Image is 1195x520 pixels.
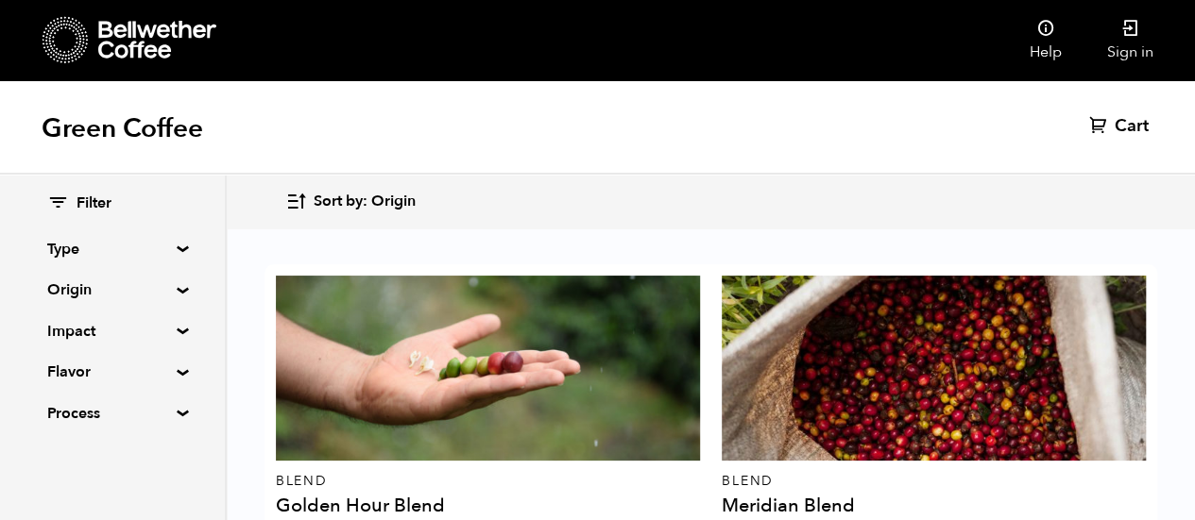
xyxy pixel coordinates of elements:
[77,193,111,214] span: Filter
[285,179,416,224] button: Sort by: Origin
[47,238,178,260] summary: Type
[42,111,203,145] h1: Green Coffee
[276,475,700,488] p: Blend
[276,496,700,515] h4: Golden Hour Blend
[722,496,1146,515] h4: Meridian Blend
[722,475,1146,488] p: Blend
[1089,115,1153,138] a: Cart
[47,320,178,343] summary: Impact
[47,361,178,383] summary: Flavor
[47,278,178,301] summary: Origin
[1115,115,1149,138] span: Cart
[314,192,416,212] span: Sort by: Origin
[47,402,178,425] summary: Process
